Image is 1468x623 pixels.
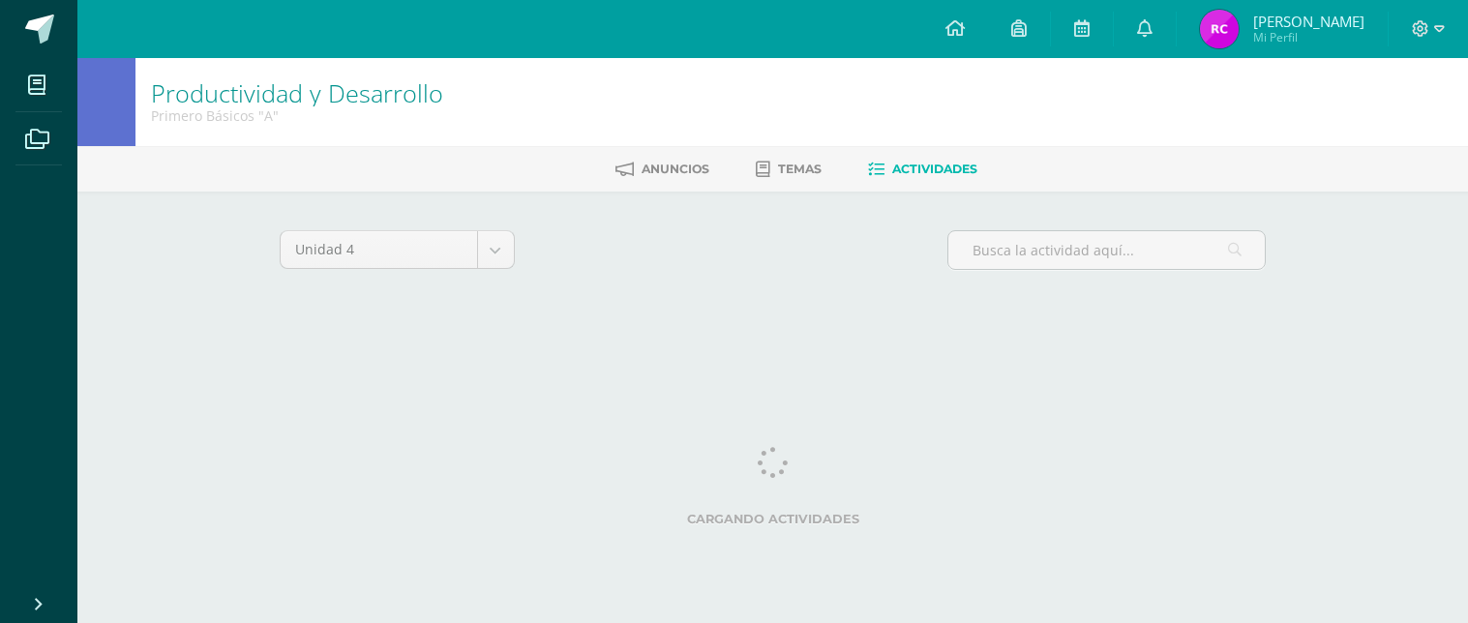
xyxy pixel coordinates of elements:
span: Anuncios [642,162,709,176]
h1: Productividad y Desarrollo [151,79,443,106]
span: [PERSON_NAME] [1253,12,1364,31]
a: Productividad y Desarrollo [151,76,443,109]
span: Temas [778,162,822,176]
div: Primero Básicos 'A' [151,106,443,125]
img: 6d9fced4c84605b3710009335678f580.png [1200,10,1239,48]
input: Busca la actividad aquí... [948,231,1265,269]
a: Anuncios [615,154,709,185]
a: Unidad 4 [281,231,514,268]
span: Actividades [892,162,977,176]
span: Unidad 4 [295,231,463,268]
span: Mi Perfil [1253,29,1364,45]
a: Actividades [868,154,977,185]
label: Cargando actividades [280,512,1267,526]
a: Temas [756,154,822,185]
